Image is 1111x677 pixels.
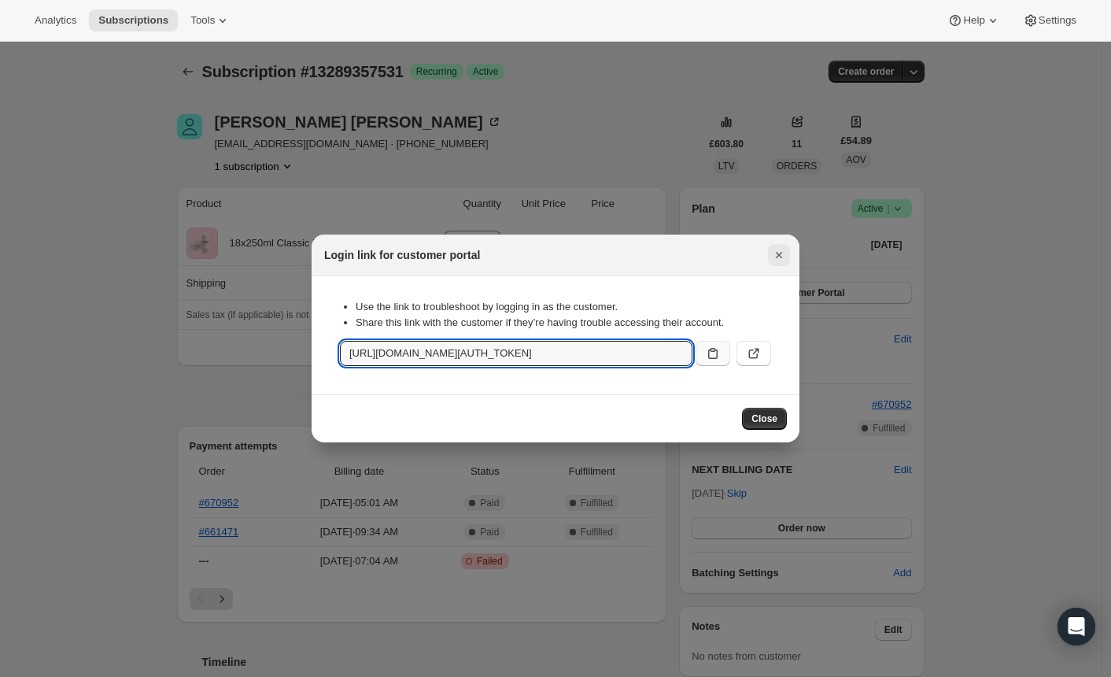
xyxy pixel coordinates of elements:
button: Close [742,408,787,430]
li: Share this link with the customer if they’re having trouble accessing their account. [356,315,771,331]
button: Subscriptions [89,9,178,31]
span: Close [751,412,777,425]
button: Help [938,9,1009,31]
li: Use the link to troubleshoot by logging in as the customer. [356,299,771,315]
h2: Login link for customer portal [324,247,480,263]
span: Analytics [35,14,76,27]
button: Close [768,244,790,266]
span: Settings [1039,14,1076,27]
div: Open Intercom Messenger [1057,608,1095,646]
button: Settings [1013,9,1086,31]
span: Tools [190,14,215,27]
span: Help [963,14,984,27]
button: Tools [181,9,240,31]
span: Subscriptions [98,14,168,27]
button: Analytics [25,9,86,31]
